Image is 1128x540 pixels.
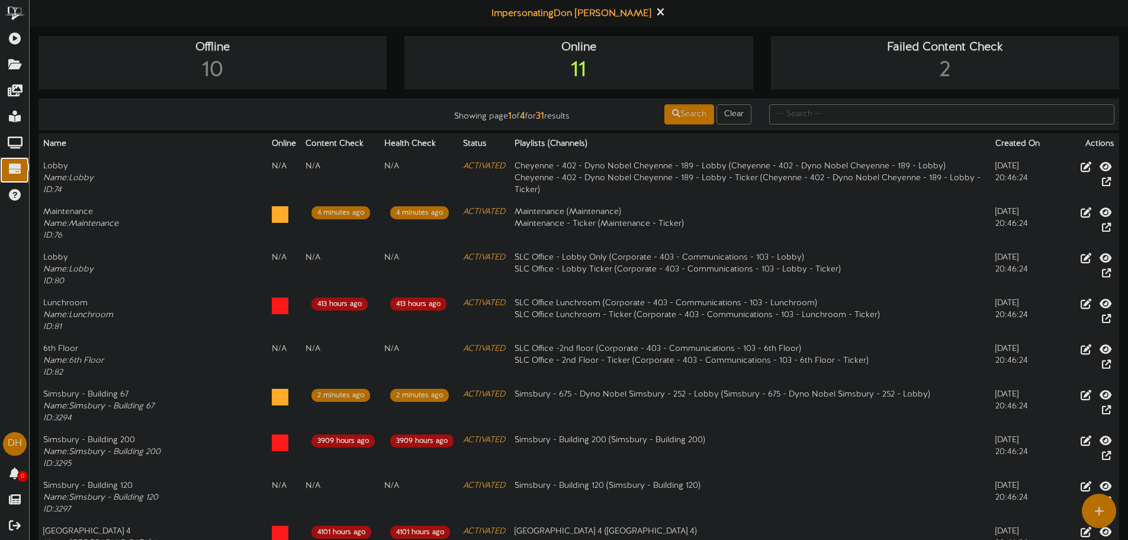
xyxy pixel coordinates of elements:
[43,493,158,502] i: Name: Simsbury - Building 120
[510,292,991,338] td: SLC Office Lunchroom ( Corporate - 403 - Communications - 103 - Lunchroom ) SLC Office Lunchroom ...
[43,265,94,274] i: Name: Lobby
[991,292,1057,338] td: [DATE] 20:46:24
[267,247,301,292] td: N/A
[508,111,512,122] strong: 1
[41,56,384,86] div: 10
[520,111,525,122] strong: 4
[390,389,449,402] div: 2 minutes ago
[458,133,510,155] th: Status
[43,186,62,194] i: ID: 74
[267,475,301,520] td: N/A
[510,155,991,202] td: Cheyenne - 402 - Dyno Nobel Cheyenne - 189 - Lobby ( Cheyenne - 402 - Dyno Nobel Cheyenne - 189 -...
[463,299,505,308] i: ACTIVATED
[510,429,991,475] td: Simsbury - Building 200 ( Simsbury - Building 200 )
[43,459,71,468] i: ID: 3295
[774,39,1116,56] div: Failed Content Check
[301,247,380,292] td: N/A
[43,174,94,183] i: Name: Lobby
[43,356,104,365] i: Name: 6th Floor
[311,526,371,539] div: 4101 hours ago
[991,133,1057,155] th: Created On
[17,471,28,482] span: 0
[43,448,160,456] i: Name: Simsbury - Building 200
[380,133,458,155] th: Health Check
[311,389,370,402] div: 2 minutes ago
[41,39,384,56] div: Offline
[991,338,1057,384] td: [DATE] 20:46:24
[38,384,267,429] td: Simsbury - Building 67
[510,247,991,292] td: SLC Office - Lobby Only ( Corporate - 403 - Communications - 103 - Lobby ) SLC Office - Lobby Tic...
[380,338,458,384] td: N/A
[407,56,750,86] div: 11
[267,338,301,384] td: N/A
[1056,133,1119,155] th: Actions
[991,201,1057,247] td: [DATE] 20:46:24
[510,475,991,520] td: Simsbury - Building 120 ( Simsbury - Building 120 )
[390,298,446,311] div: 413 hours ago
[43,231,62,240] i: ID: 76
[267,155,301,202] td: N/A
[38,475,267,520] td: Simsbury - Building 120
[43,277,64,286] i: ID: 80
[716,104,751,124] button: Clear
[38,247,267,292] td: Lobby
[991,475,1057,520] td: [DATE] 20:46:24
[43,505,70,514] i: ID: 3297
[43,402,154,411] i: Name: Simsbury - Building 67
[267,133,301,155] th: Online
[43,414,72,423] i: ID: 3294
[463,436,505,445] i: ACTIVATED
[311,434,375,448] div: 3909 hours ago
[463,162,505,171] i: ACTIVATED
[38,133,267,155] th: Name
[991,155,1057,202] td: [DATE] 20:46:24
[664,104,714,124] button: Search
[991,247,1057,292] td: [DATE] 20:46:24
[510,338,991,384] td: SLC Office -2nd floor ( Corporate - 403 - Communications - 103 - 6th Floor ) SLC Office - 2nd Flo...
[407,39,750,56] div: Online
[390,206,449,219] div: 4 minutes ago
[3,432,27,456] div: DH
[301,133,380,155] th: Content Check
[991,384,1057,429] td: [DATE] 20:46:24
[38,155,267,202] td: Lobby
[510,384,991,429] td: Simsbury - 675 - Dyno Nobel Simsbury - 252 - Lobby ( Simsbury - 675 - Dyno Nobel Simsbury - 252 -...
[301,475,380,520] td: N/A
[38,429,267,475] td: Simsbury - Building 200
[463,481,505,490] i: ACTIVATED
[380,247,458,292] td: N/A
[769,104,1114,124] input: -- Search --
[301,338,380,384] td: N/A
[390,434,454,448] div: 3909 hours ago
[38,338,267,384] td: 6th Floor
[463,344,505,353] i: ACTIVATED
[380,475,458,520] td: N/A
[38,292,267,338] td: Lunchroom
[301,155,380,202] td: N/A
[536,111,544,122] strong: 31
[43,311,113,319] i: Name: Lunchroom
[311,206,370,219] div: 4 minutes ago
[991,429,1057,475] td: [DATE] 20:46:24
[311,298,368,311] div: 413 hours ago
[397,103,579,123] div: Showing page of for results
[463,207,505,216] i: ACTIVATED
[510,133,991,155] th: Playlists (Channels)
[43,322,62,331] i: ID: 81
[510,201,991,247] td: Maintenance ( Maintenance ) Maintenance - Ticker ( Maintenance - Ticker )
[463,527,505,536] i: ACTIVATED
[43,368,63,377] i: ID: 82
[38,201,267,247] td: Maintenance
[390,526,450,539] div: 4101 hours ago
[43,219,118,228] i: Name: Maintenance
[774,56,1116,86] div: 2
[463,253,505,262] i: ACTIVATED
[380,155,458,202] td: N/A
[463,390,505,399] i: ACTIVATED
